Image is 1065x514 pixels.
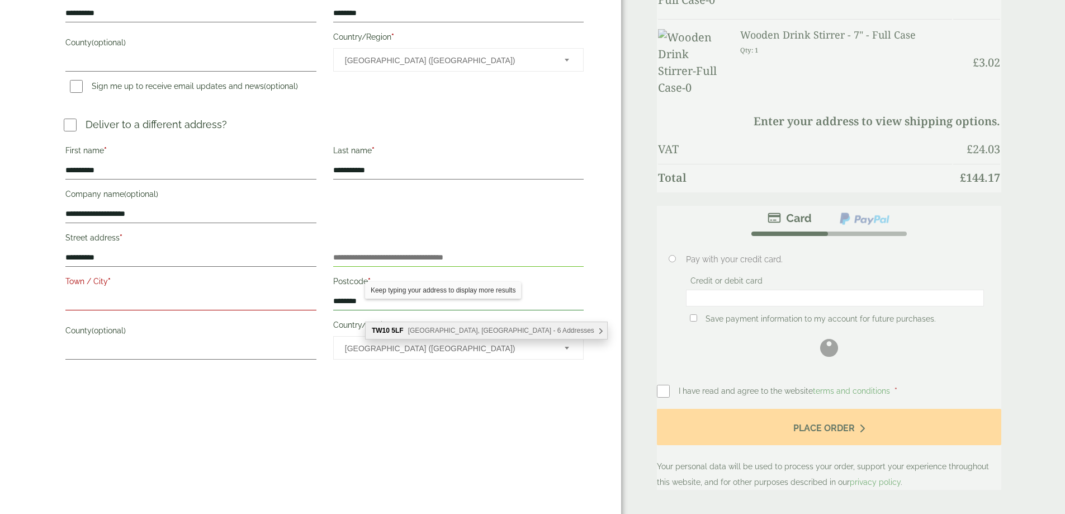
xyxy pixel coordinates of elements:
[70,80,83,93] input: Sign me up to receive email updates and news(optional)
[333,48,584,72] span: Country/Region
[372,327,390,334] b: TW10
[333,317,584,336] label: Country/Region
[92,326,126,335] span: (optional)
[108,277,111,286] abbr: required
[345,49,550,72] span: United Kingdom (UK)
[92,38,126,47] span: (optional)
[65,273,316,293] label: Town / City
[365,282,521,299] div: Keep typing your address to display more results
[86,117,227,132] p: Deliver to a different address?
[65,230,316,249] label: Street address
[104,146,107,155] abbr: required
[65,82,302,94] label: Sign me up to receive email updates and news
[65,143,316,162] label: First name
[368,277,371,286] abbr: required
[264,82,298,91] span: (optional)
[372,146,375,155] abbr: required
[408,327,594,334] span: [GEOGRAPHIC_DATA], [GEOGRAPHIC_DATA] - 6 Addresses
[391,320,394,329] abbr: required
[333,29,584,48] label: Country/Region
[391,32,394,41] abbr: required
[333,336,584,360] span: Country/Region
[391,327,403,334] b: 5LF
[366,322,607,339] div: TW10 5LF
[124,190,158,199] span: (optional)
[65,35,316,54] label: County
[65,323,316,342] label: County
[120,233,122,242] abbr: required
[65,186,316,205] label: Company name
[333,143,584,162] label: Last name
[333,273,584,293] label: Postcode
[345,337,550,360] span: United Kingdom (UK)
